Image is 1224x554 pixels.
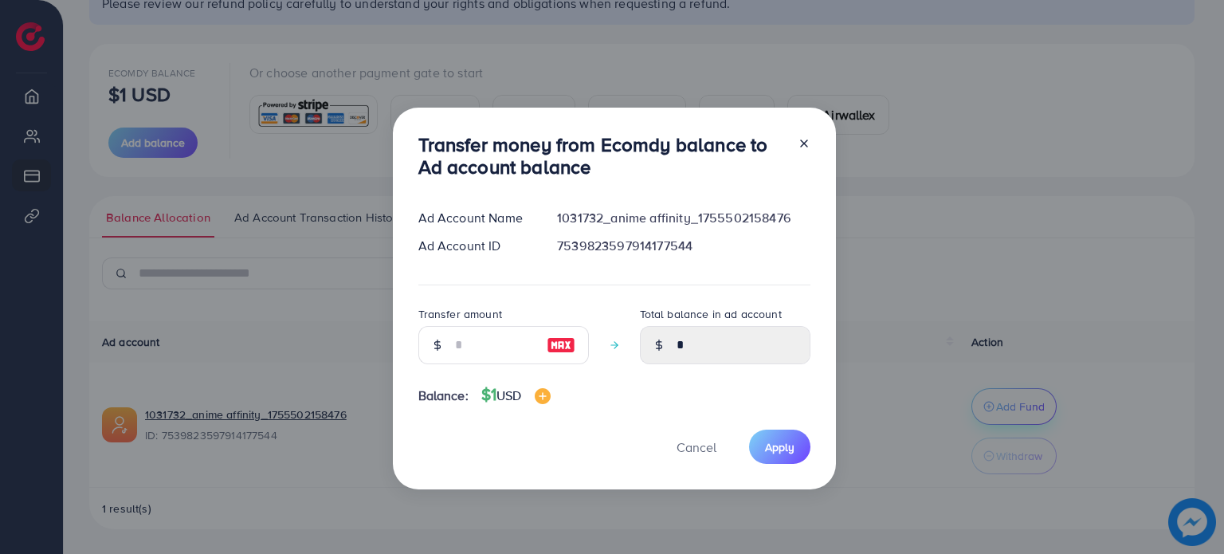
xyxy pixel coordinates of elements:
img: image [535,388,551,404]
span: Balance: [418,387,469,405]
div: 7539823597914177544 [544,237,822,255]
span: USD [496,387,521,404]
img: image [547,336,575,355]
button: Apply [749,430,810,464]
h4: $1 [481,385,551,405]
label: Transfer amount [418,306,502,322]
span: Apply [765,439,794,455]
div: Ad Account ID [406,237,545,255]
label: Total balance in ad account [640,306,782,322]
span: Cancel [677,438,716,456]
h3: Transfer money from Ecomdy balance to Ad account balance [418,133,785,179]
div: 1031732_anime affinity_1755502158476 [544,209,822,227]
button: Cancel [657,430,736,464]
div: Ad Account Name [406,209,545,227]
